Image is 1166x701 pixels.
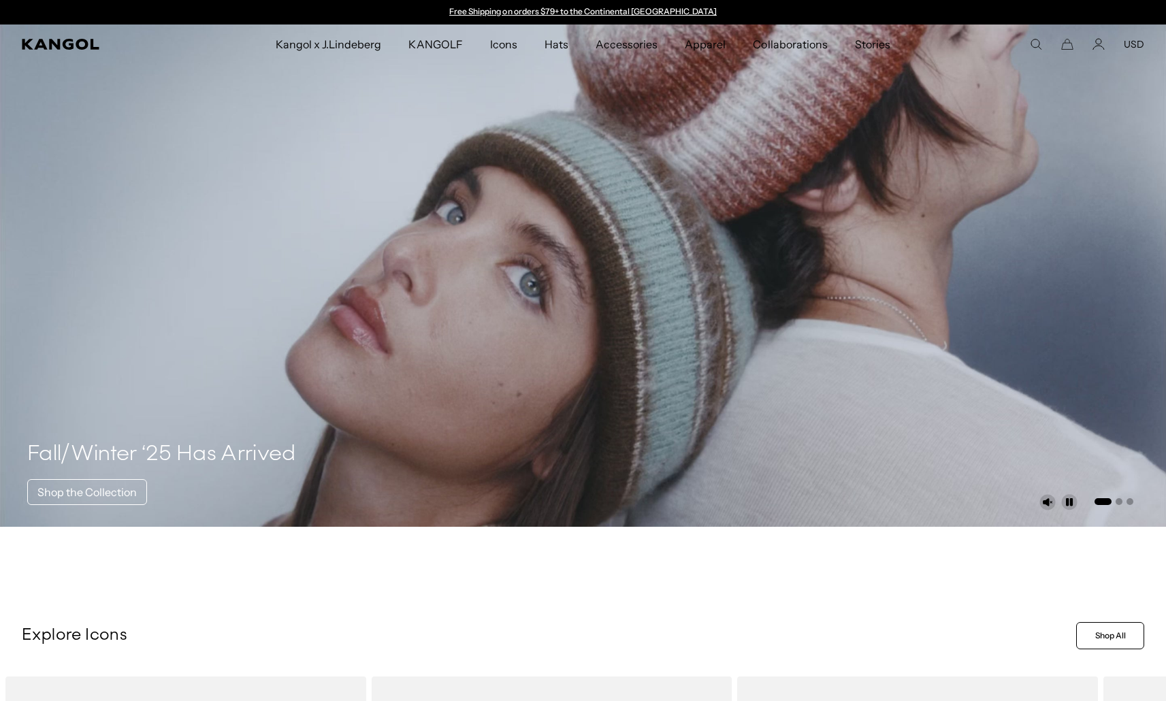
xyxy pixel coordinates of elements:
a: Hats [531,25,582,64]
a: Stories [841,25,904,64]
button: Unmute [1039,494,1056,510]
p: Explore Icons [22,625,1071,646]
a: Apparel [671,25,739,64]
div: Announcement [443,7,724,18]
span: Icons [490,25,517,64]
button: Go to slide 2 [1116,498,1122,505]
a: Shop the Collection [27,479,147,505]
span: KANGOLF [408,25,462,64]
a: Collaborations [739,25,841,64]
a: Kangol [22,39,182,50]
button: Go to slide 3 [1127,498,1133,505]
ul: Select a slide to show [1093,495,1133,506]
span: Kangol x J.Lindeberg [276,25,382,64]
button: Pause [1061,494,1078,510]
span: Stories [855,25,890,64]
span: Collaborations [753,25,827,64]
span: Hats [545,25,568,64]
span: Apparel [685,25,726,64]
a: Kangol x J.Lindeberg [262,25,395,64]
a: Shop All [1076,622,1144,649]
div: 1 of 2 [443,7,724,18]
button: Cart [1061,38,1073,50]
a: KANGOLF [395,25,476,64]
slideshow-component: Announcement bar [443,7,724,18]
a: Account [1092,38,1105,50]
button: USD [1124,38,1144,50]
span: Accessories [596,25,658,64]
a: Accessories [582,25,671,64]
summary: Search here [1030,38,1042,50]
button: Go to slide 1 [1095,498,1112,505]
a: Free Shipping on orders $79+ to the Continental [GEOGRAPHIC_DATA] [449,6,717,16]
a: Icons [476,25,531,64]
h4: Fall/Winter ‘25 Has Arrived [27,441,296,468]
